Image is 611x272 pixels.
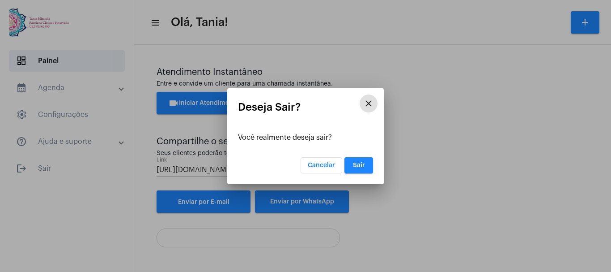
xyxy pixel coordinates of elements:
span: Sair [353,162,365,168]
span: Cancelar [308,162,335,168]
button: Cancelar [301,157,342,173]
mat-icon: close [363,98,374,109]
mat-card-title: Deseja Sair? [238,101,373,113]
button: Sair [344,157,373,173]
div: Você realmente deseja sair? [238,134,373,142]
